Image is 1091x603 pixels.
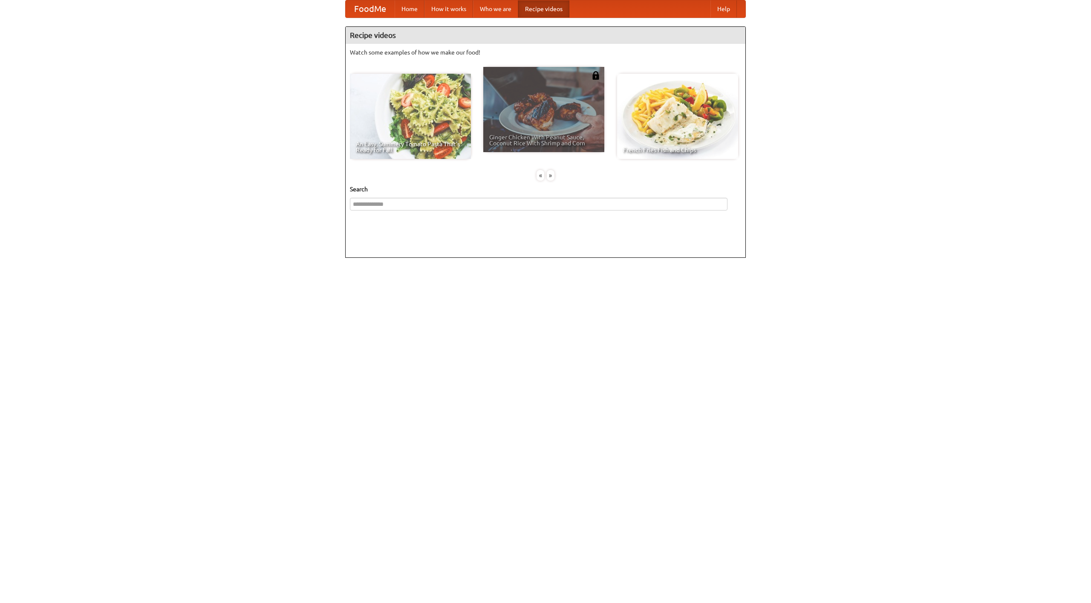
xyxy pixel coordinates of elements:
[350,48,741,57] p: Watch some examples of how we make our food!
[350,185,741,193] h5: Search
[518,0,569,17] a: Recipe videos
[592,71,600,80] img: 483408.png
[395,0,424,17] a: Home
[346,0,395,17] a: FoodMe
[547,170,554,181] div: »
[346,27,745,44] h4: Recipe videos
[623,147,732,153] span: French Fries Fish and Chips
[424,0,473,17] a: How it works
[356,141,465,153] span: An Easy, Summery Tomato Pasta That's Ready for Fall
[617,74,738,159] a: French Fries Fish and Chips
[473,0,518,17] a: Who we are
[710,0,737,17] a: Help
[537,170,544,181] div: «
[350,74,471,159] a: An Easy, Summery Tomato Pasta That's Ready for Fall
